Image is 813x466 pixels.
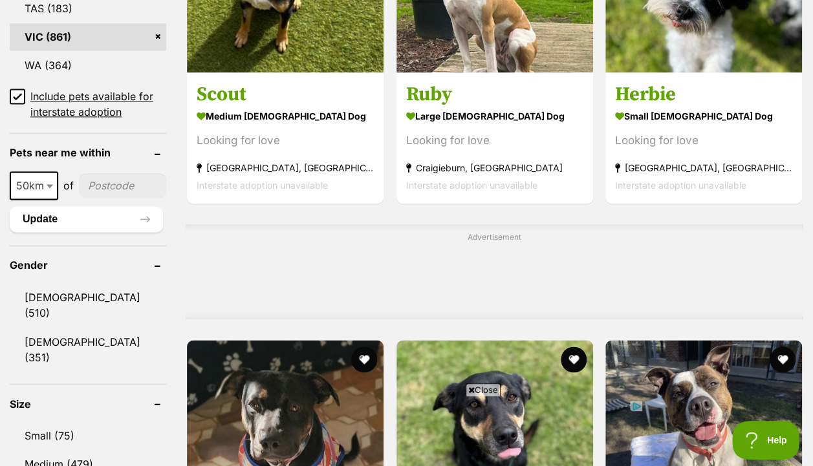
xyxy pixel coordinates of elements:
[561,346,587,372] button: favourite
[98,82,194,162] img: https://img.kwcdn.com/product/fancy/ee70f991-57b5-4c4c-b376-ec5695825af5.jpg?imageMogr2/strip/siz...
[10,259,166,271] header: Gender
[10,206,163,232] button: Update
[30,89,166,120] span: Include pets available for interstate adoption
[11,176,57,195] span: 50km
[79,173,166,198] input: postcode
[615,159,792,176] strong: [GEOGRAPHIC_DATA], [GEOGRAPHIC_DATA]
[197,132,374,149] div: Looking for love
[10,397,166,409] header: Size
[615,82,792,107] h3: Herbie
[406,82,583,107] h3: Ruby
[10,52,166,79] a: WA (364)
[770,346,796,372] button: favourite
[406,159,583,176] strong: Craigieburn, [GEOGRAPHIC_DATA]
[10,147,166,158] header: Pets near me within
[615,107,792,125] strong: small [DEMOGRAPHIC_DATA] Dog
[406,132,583,149] div: Looking for love
[615,180,746,191] span: Interstate adoption unavailable
[352,346,378,372] button: favourite
[10,23,166,50] a: VIC (861)
[10,421,166,449] a: Small (75)
[197,82,374,107] h3: Scout
[63,178,74,193] span: of
[259,248,730,306] iframe: Advertisement
[171,401,642,460] iframe: Advertisement
[396,72,593,204] a: Ruby large [DEMOGRAPHIC_DATA] Dog Looking for love Craigieburn, [GEOGRAPHIC_DATA] Interstate adop...
[605,72,802,204] a: Herbie small [DEMOGRAPHIC_DATA] Dog Looking for love [GEOGRAPHIC_DATA], [GEOGRAPHIC_DATA] Interst...
[732,421,800,460] iframe: Help Scout Beacon - Open
[197,180,328,191] span: Interstate adoption unavailable
[406,180,537,191] span: Interstate adoption unavailable
[406,107,583,125] strong: large [DEMOGRAPHIC_DATA] Dog
[615,132,792,149] div: Looking for love
[10,171,58,200] span: 50km
[197,107,374,125] strong: medium [DEMOGRAPHIC_DATA] Dog
[187,72,384,204] a: Scout medium [DEMOGRAPHIC_DATA] Dog Looking for love [GEOGRAPHIC_DATA], [GEOGRAPHIC_DATA] Interst...
[10,328,166,370] a: [DEMOGRAPHIC_DATA] (351)
[186,224,803,319] div: Advertisement
[197,159,374,176] strong: [GEOGRAPHIC_DATA], [GEOGRAPHIC_DATA]
[10,284,166,326] a: [DEMOGRAPHIC_DATA] (510)
[10,89,166,120] a: Include pets available for interstate adoption
[466,383,501,396] span: Close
